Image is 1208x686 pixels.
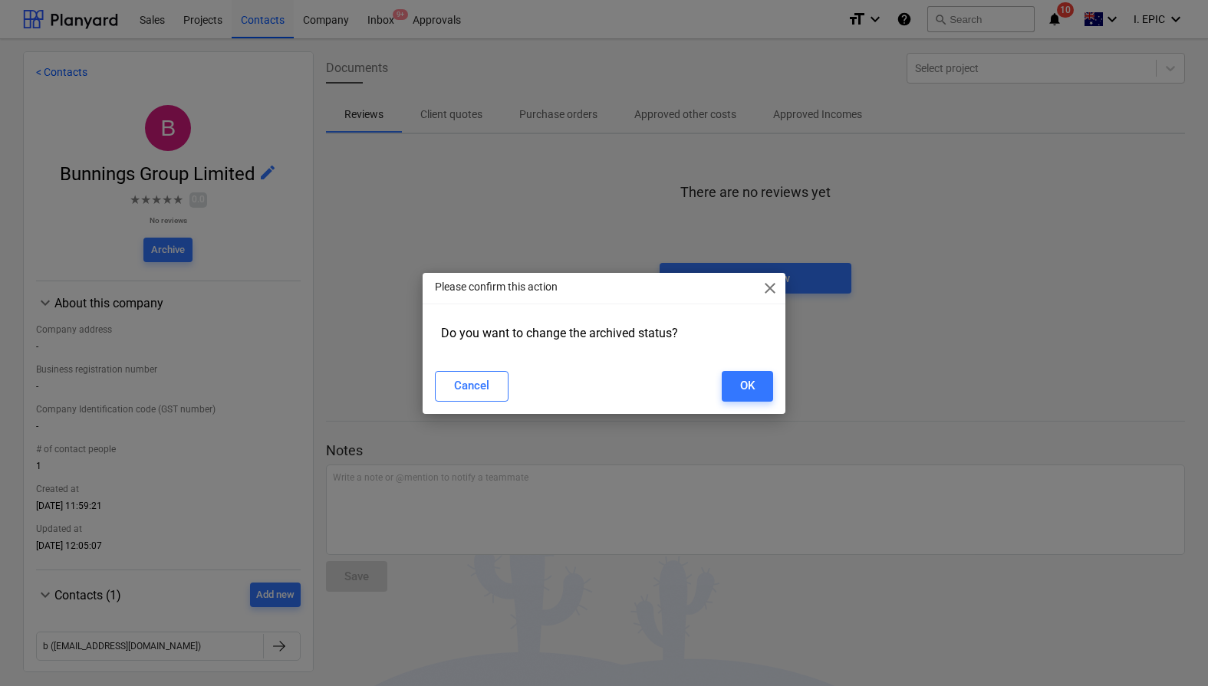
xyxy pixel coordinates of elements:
[435,279,558,295] p: Please confirm this action
[722,371,773,402] button: OK
[740,376,755,396] div: OK
[435,371,509,402] button: Cancel
[454,376,489,396] div: Cancel
[435,320,773,346] div: Do you want to change the archived status?
[1131,612,1208,686] iframe: Chat Widget
[761,279,779,297] span: close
